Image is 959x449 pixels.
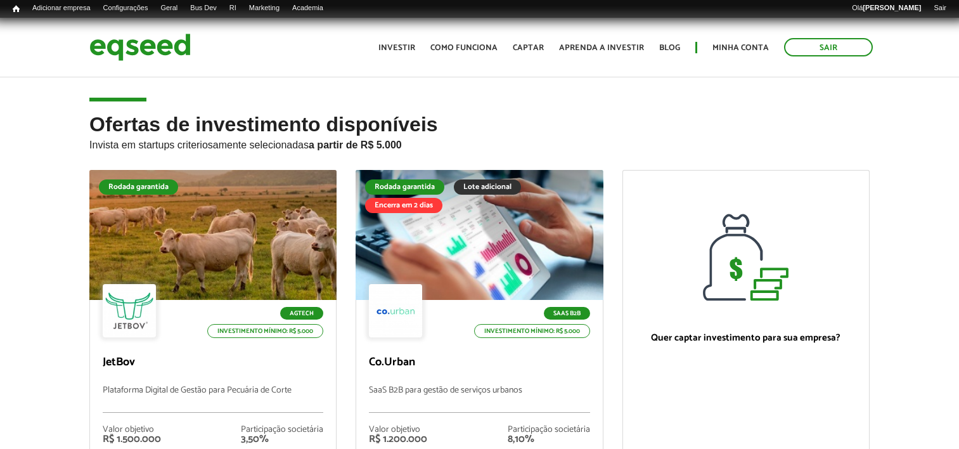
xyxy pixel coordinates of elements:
p: SaaS B2B [544,307,590,320]
a: RI [223,3,243,13]
div: R$ 1.200.000 [369,434,427,445]
p: Invista em startups criteriosamente selecionadas [89,136,870,151]
h2: Ofertas de investimento disponíveis [89,114,870,170]
a: Geral [154,3,184,13]
strong: [PERSON_NAME] [863,4,921,11]
div: Valor objetivo [103,426,161,434]
strong: a partir de R$ 5.000 [309,140,402,150]
a: Minha conta [712,44,769,52]
p: Plataforma Digital de Gestão para Pecuária de Corte [103,386,323,413]
div: Lote adicional [454,179,521,195]
p: Agtech [280,307,323,320]
a: Olá[PERSON_NAME] [846,3,927,13]
a: Investir [378,44,415,52]
div: Valor objetivo [369,426,427,434]
a: Sair [927,3,953,13]
a: Bus Dev [184,3,223,13]
a: Adicionar empresa [26,3,97,13]
a: Como funciona [430,44,498,52]
p: Co.Urban [369,356,589,370]
div: 3,50% [241,434,323,445]
p: JetBov [103,356,323,370]
div: Rodada garantida [99,179,178,195]
img: EqSeed [89,30,191,64]
div: Participação societária [241,426,323,434]
p: Investimento mínimo: R$ 5.000 [207,324,323,338]
p: Quer captar investimento para sua empresa? [636,332,856,344]
a: Sair [784,38,873,56]
a: Início [6,3,26,15]
div: Rodada garantida [365,179,444,195]
div: R$ 1.500.000 [103,434,161,445]
div: Encerra em 2 dias [365,198,442,213]
a: Aprenda a investir [559,44,644,52]
a: Captar [513,44,544,52]
div: Participação societária [508,426,590,434]
p: SaaS B2B para gestão de serviços urbanos [369,386,589,413]
span: Início [13,4,20,13]
div: 8,10% [508,434,590,445]
a: Blog [659,44,680,52]
a: Marketing [243,3,286,13]
p: Investimento mínimo: R$ 5.000 [474,324,590,338]
a: Configurações [97,3,155,13]
a: Academia [286,3,330,13]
